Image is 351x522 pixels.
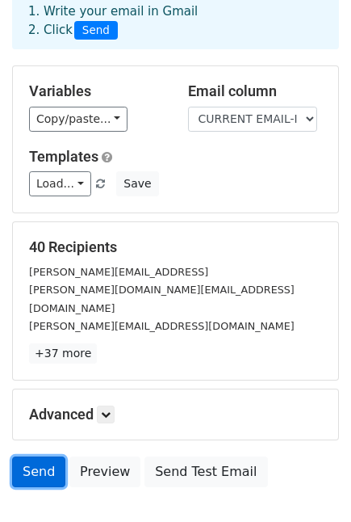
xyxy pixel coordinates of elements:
a: Send Test Email [144,457,267,487]
a: Copy/paste... [29,107,127,132]
a: Templates [29,148,98,165]
h5: Email column [188,82,323,100]
iframe: Chat Widget [270,444,351,522]
a: +37 more [29,343,97,364]
a: Send [12,457,65,487]
a: Preview [69,457,140,487]
small: [PERSON_NAME][EMAIL_ADDRESS] [29,266,208,278]
small: [PERSON_NAME][EMAIL_ADDRESS][DOMAIN_NAME] [29,320,295,332]
span: Send [74,21,118,40]
button: Save [116,171,158,196]
a: Load... [29,171,91,196]
small: [PERSON_NAME][DOMAIN_NAME][EMAIL_ADDRESS][DOMAIN_NAME] [29,284,295,314]
h5: 40 Recipients [29,238,322,256]
h5: Variables [29,82,164,100]
div: 1. Write your email in Gmail 2. Click [16,2,335,40]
